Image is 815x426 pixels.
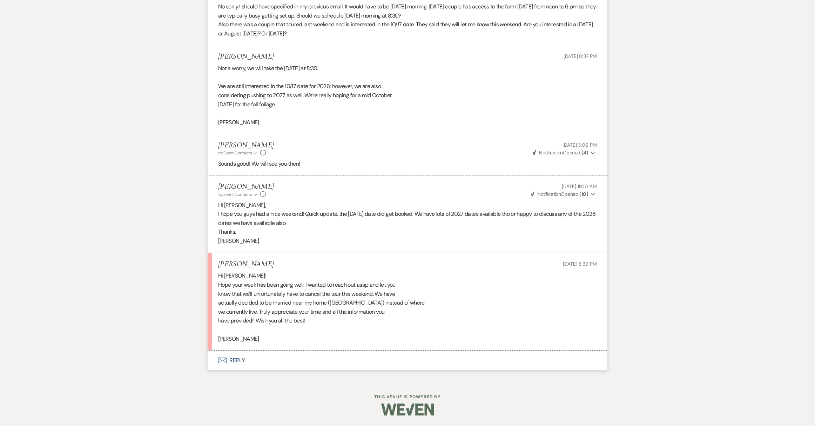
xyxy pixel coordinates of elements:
[579,191,588,197] strong: ( 10 )
[581,149,588,156] strong: ( 4 )
[539,149,563,156] span: Notification
[564,53,597,59] span: [DATE] 8:37 PM
[563,261,597,267] span: [DATE] 5:39 PM
[218,201,597,210] p: Hi [PERSON_NAME],
[218,2,597,20] p: No sorry I should have specified in my previous email. It would have to be [DATE] morning. [DATE]...
[563,142,597,148] span: [DATE] 3:06 PM
[381,397,434,422] img: Weven Logo
[218,20,597,38] p: Also there was a couple that toured last weekend and is interested in the 10/17 date. They said t...
[562,183,597,189] span: [DATE] 11:00 AM
[218,209,597,227] p: I hope you guys had a nice weekend! Quick update, the [DATE] date did get booked. We have lots of...
[531,191,588,197] span: Opened
[218,182,274,191] h5: [PERSON_NAME]
[218,52,274,61] h5: [PERSON_NAME]
[218,64,597,127] div: Not a worry, we will take the [DATE] at 8:30. We are still interested in the 10/17 date for 2026;...
[218,191,258,198] button: to: Event Contacts
[218,192,252,197] span: to: Event Contacts
[218,159,597,168] p: Sounds good! We will see you then!
[218,141,274,150] h5: [PERSON_NAME]
[218,260,274,269] h5: [PERSON_NAME]
[218,237,597,246] p: [PERSON_NAME]
[208,351,607,370] button: Reply
[532,149,597,157] button: NotificationOpened (4)
[218,150,252,156] span: to: Event Contacts
[218,271,597,343] div: Hi [PERSON_NAME]! Hope your week has been going well. I wanted to reach out asap and let you know...
[537,191,561,197] span: Notification
[218,227,597,237] p: Thanks,
[218,150,258,156] button: to: Event Contacts
[533,149,588,156] span: Opened
[530,191,597,198] button: NotificationOpened (10)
